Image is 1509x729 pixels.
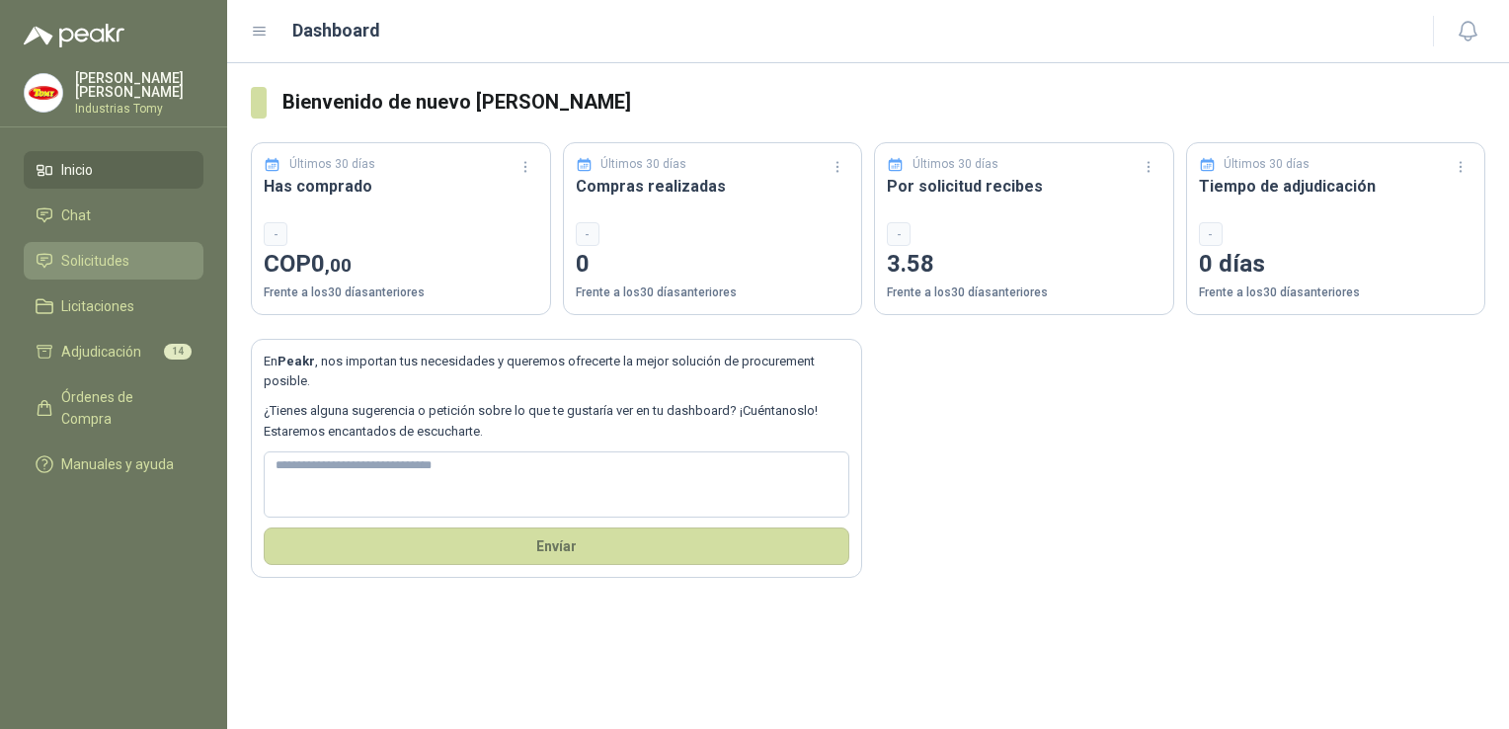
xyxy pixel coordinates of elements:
[24,333,203,370] a: Adjudicación14
[264,246,538,283] p: COP
[264,352,849,392] p: En , nos importan tus necesidades y queremos ofrecerte la mejor solución de procurement posible.
[576,283,850,302] p: Frente a los 30 días anteriores
[289,155,375,174] p: Últimos 30 días
[24,287,203,325] a: Licitaciones
[61,386,185,430] span: Órdenes de Compra
[24,445,203,483] a: Manuales y ayuda
[264,174,538,199] h3: Has comprado
[887,283,1161,302] p: Frente a los 30 días anteriores
[576,222,599,246] div: -
[61,295,134,317] span: Licitaciones
[24,242,203,280] a: Solicitudes
[264,527,849,565] button: Envíar
[887,174,1161,199] h3: Por solicitud recibes
[1224,155,1310,174] p: Últimos 30 días
[600,155,686,174] p: Últimos 30 días
[282,87,1485,118] h3: Bienvenido de nuevo [PERSON_NAME]
[264,283,538,302] p: Frente a los 30 días anteriores
[61,453,174,475] span: Manuales y ayuda
[1199,222,1223,246] div: -
[887,222,911,246] div: -
[24,24,124,47] img: Logo peakr
[61,250,129,272] span: Solicitudes
[887,246,1161,283] p: 3.58
[576,174,850,199] h3: Compras realizadas
[264,222,287,246] div: -
[576,246,850,283] p: 0
[311,250,352,278] span: 0
[25,74,62,112] img: Company Logo
[75,71,203,99] p: [PERSON_NAME] [PERSON_NAME]
[278,354,315,368] b: Peakr
[325,254,352,277] span: ,00
[164,344,192,360] span: 14
[1199,246,1473,283] p: 0 días
[913,155,998,174] p: Últimos 30 días
[61,204,91,226] span: Chat
[24,197,203,234] a: Chat
[1199,174,1473,199] h3: Tiempo de adjudicación
[1199,283,1473,302] p: Frente a los 30 días anteriores
[292,17,380,44] h1: Dashboard
[24,151,203,189] a: Inicio
[75,103,203,115] p: Industrias Tomy
[264,401,849,442] p: ¿Tienes alguna sugerencia o petición sobre lo que te gustaría ver en tu dashboard? ¡Cuéntanoslo! ...
[24,378,203,438] a: Órdenes de Compra
[61,159,93,181] span: Inicio
[61,341,141,363] span: Adjudicación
